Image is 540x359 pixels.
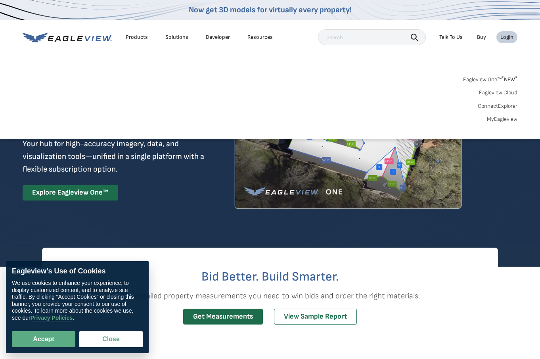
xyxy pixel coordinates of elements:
[477,34,486,41] a: Buy
[478,103,517,110] a: ConnectExplorer
[274,309,357,325] a: View Sample Report
[206,34,230,41] a: Developer
[42,290,498,302] p: The detailed property measurements you need to win bids and order the right materials.
[165,34,188,41] div: Solutions
[12,280,143,321] div: We use cookies to enhance your experience, to display customized content, and to analyze site tra...
[31,315,73,321] a: Privacy Policies
[500,34,513,41] div: Login
[126,34,148,41] div: Products
[502,76,517,83] span: NEW
[23,137,206,176] p: Your hub for high-accuracy imagery, data, and visualization tools—unified in a single platform wi...
[42,271,498,283] h2: Bid Better. Build Smarter.
[12,331,75,347] button: Accept
[23,185,118,201] a: Explore Eagleview One™
[463,74,517,83] a: Eagleview One™*NEW*
[487,116,517,123] a: MyEagleview
[183,309,263,325] a: Get Measurements
[318,29,426,45] input: Search
[189,5,352,15] a: Now get 3D models for virtually every property!
[479,89,517,96] a: Eagleview Cloud
[79,331,143,347] button: Close
[439,34,463,41] div: Talk To Us
[247,34,273,41] div: Resources
[12,267,143,276] div: Eagleview’s Use of Cookies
